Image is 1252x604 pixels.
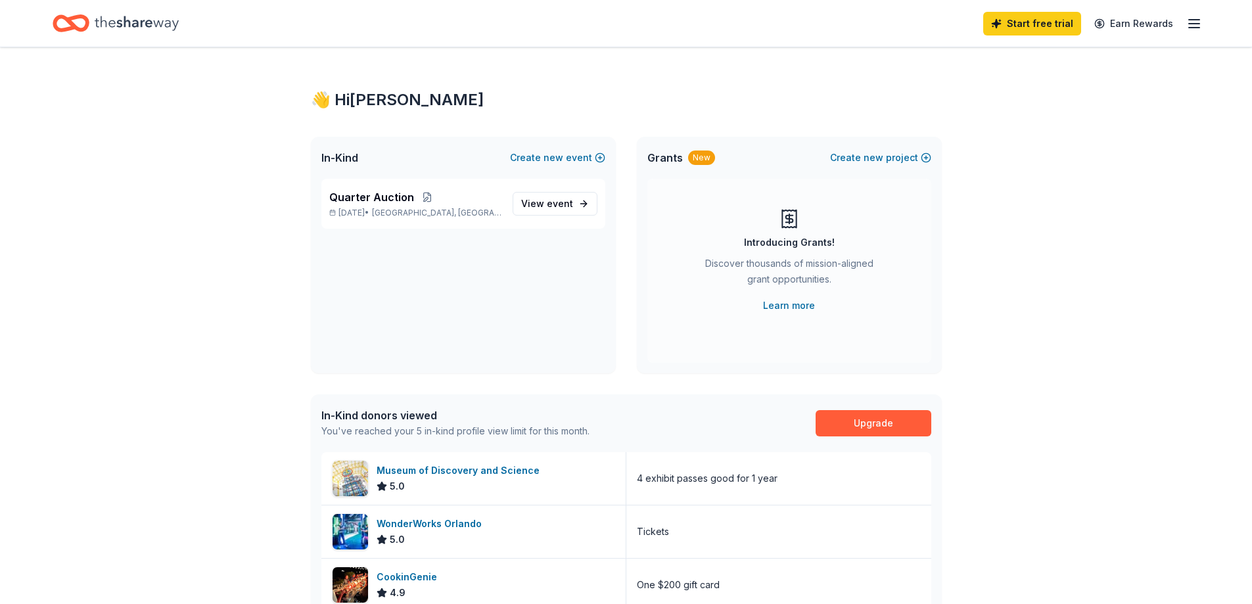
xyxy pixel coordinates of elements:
[544,150,563,166] span: new
[372,208,501,218] span: [GEOGRAPHIC_DATA], [GEOGRAPHIC_DATA]
[321,407,590,423] div: In-Kind donors viewed
[637,471,777,486] div: 4 exhibit passes good for 1 year
[390,478,405,494] span: 5.0
[510,150,605,166] button: Createnewevent
[864,150,883,166] span: new
[637,577,720,593] div: One $200 gift card
[390,585,406,601] span: 4.9
[333,461,368,496] img: Image for Museum of Discovery and Science
[983,12,1081,35] a: Start free trial
[547,198,573,209] span: event
[637,524,669,540] div: Tickets
[521,196,573,212] span: View
[513,192,597,216] a: View event
[830,150,931,166] button: Createnewproject
[333,567,368,603] img: Image for CookinGenie
[377,516,487,532] div: WonderWorks Orlando
[377,569,442,585] div: CookinGenie
[390,532,405,547] span: 5.0
[377,463,545,478] div: Museum of Discovery and Science
[53,8,179,39] a: Home
[321,150,358,166] span: In-Kind
[688,151,715,165] div: New
[1086,12,1181,35] a: Earn Rewards
[333,514,368,549] img: Image for WonderWorks Orlando
[321,423,590,439] div: You've reached your 5 in-kind profile view limit for this month.
[311,89,942,110] div: 👋 Hi [PERSON_NAME]
[700,256,879,292] div: Discover thousands of mission-aligned grant opportunities.
[763,298,815,314] a: Learn more
[329,208,502,218] p: [DATE] •
[744,235,835,250] div: Introducing Grants!
[647,150,683,166] span: Grants
[816,410,931,436] a: Upgrade
[329,189,414,205] span: Quarter Auction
